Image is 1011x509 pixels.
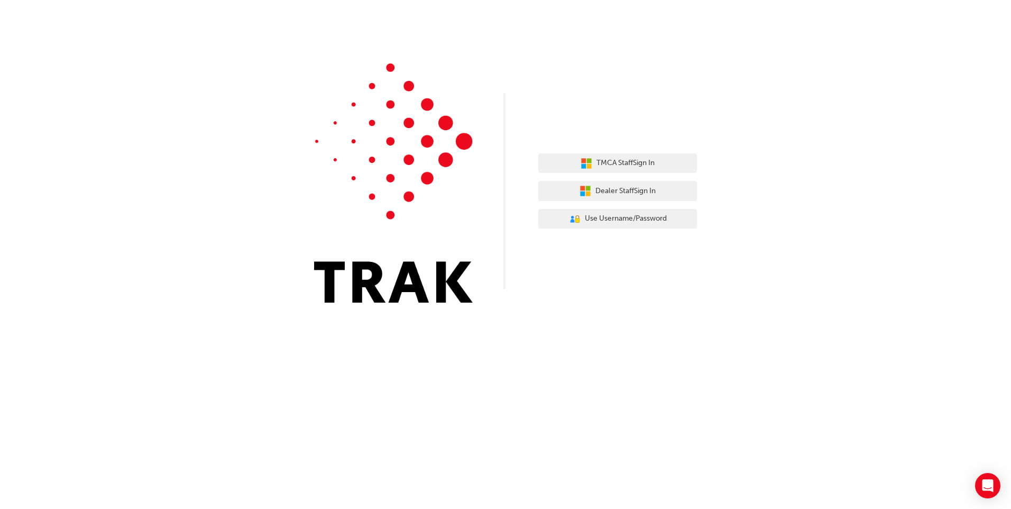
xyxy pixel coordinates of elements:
[975,473,1000,498] div: Open Intercom Messenger
[538,181,697,201] button: Dealer StaffSign In
[596,157,655,169] span: TMCA Staff Sign In
[538,209,697,229] button: Use Username/Password
[538,153,697,174] button: TMCA StaffSign In
[595,185,656,197] span: Dealer Staff Sign In
[585,213,667,225] span: Use Username/Password
[314,63,473,303] img: Trak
